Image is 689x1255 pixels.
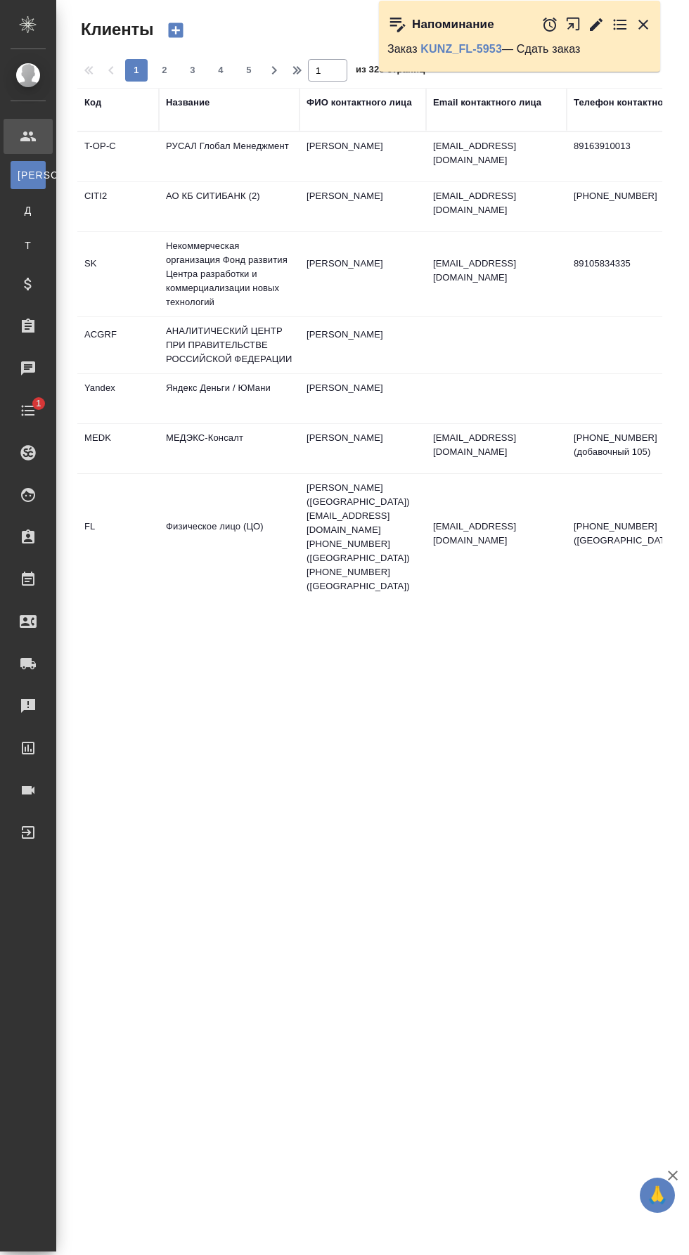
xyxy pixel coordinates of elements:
div: ФИО контактного лица [307,96,412,110]
td: [PERSON_NAME] [300,250,426,299]
button: Перейти в todo [612,16,629,33]
td: АНАЛИТИЧЕСКИЙ ЦЕНТР ПРИ ПРАВИТЕЛЬСТВЕ РОССИЙСКОЙ ФЕДЕРАЦИИ [159,317,300,373]
div: Название [166,96,210,110]
p: [EMAIL_ADDRESS][DOMAIN_NAME] [433,189,560,217]
button: Создать [159,18,193,42]
a: KUNZ_FL-5953 [420,43,502,55]
span: из 325 страниц [356,61,425,82]
button: 🙏 [640,1178,675,1213]
a: 1 [4,393,53,428]
span: Д [18,203,39,217]
p: [EMAIL_ADDRESS][DOMAIN_NAME] [433,431,560,459]
td: T-OP-C [77,132,159,181]
button: 2 [153,59,176,82]
a: Т [11,231,46,259]
button: Отложить [541,16,558,33]
td: АО КБ СИТИБАНК (2) [159,182,300,231]
td: [PERSON_NAME] [300,424,426,473]
a: Д [11,196,46,224]
td: FL [77,513,159,562]
td: Яндекс Деньги / ЮМани [159,374,300,423]
td: [PERSON_NAME] [300,132,426,181]
a: [PERSON_NAME] [11,161,46,189]
button: 3 [181,59,204,82]
span: 1 [27,397,49,411]
button: 5 [238,59,260,82]
div: Код [84,96,101,110]
button: 4 [210,59,232,82]
td: MEDK [77,424,159,473]
div: Email контактного лица [433,96,541,110]
td: МЕДЭКС-Консалт [159,424,300,473]
td: Yandex [77,374,159,423]
span: Т [18,238,39,252]
td: Физическое лицо (ЦО) [159,513,300,562]
p: Напоминание [412,18,494,32]
span: Клиенты [77,18,153,41]
td: [PERSON_NAME] [300,374,426,423]
td: CITI2 [77,182,159,231]
td: SK [77,250,159,299]
td: [PERSON_NAME] ([GEOGRAPHIC_DATA]) [EMAIL_ADDRESS][DOMAIN_NAME] [PHONE_NUMBER] ([GEOGRAPHIC_DATA])... [300,474,426,600]
span: 4 [210,63,232,77]
p: [EMAIL_ADDRESS][DOMAIN_NAME] [433,257,560,285]
span: 2 [153,63,176,77]
td: Некоммерческая организация Фонд развития Центра разработки и коммерциализации новых технологий [159,232,300,316]
button: Редактировать [588,16,605,33]
td: [PERSON_NAME] [300,321,426,370]
p: [EMAIL_ADDRESS][DOMAIN_NAME] [433,520,560,548]
p: [EMAIL_ADDRESS][DOMAIN_NAME] [433,139,560,167]
button: Открыть в новой вкладке [565,9,581,39]
span: [PERSON_NAME] [18,168,39,182]
span: 🙏 [645,1180,669,1210]
td: РУСАЛ Глобал Менеджмент [159,132,300,181]
span: 5 [238,63,260,77]
span: 3 [181,63,204,77]
p: Заказ — Сдать заказ [387,42,652,56]
td: ACGRF [77,321,159,370]
td: [PERSON_NAME] [300,182,426,231]
button: Закрыть [635,16,652,33]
